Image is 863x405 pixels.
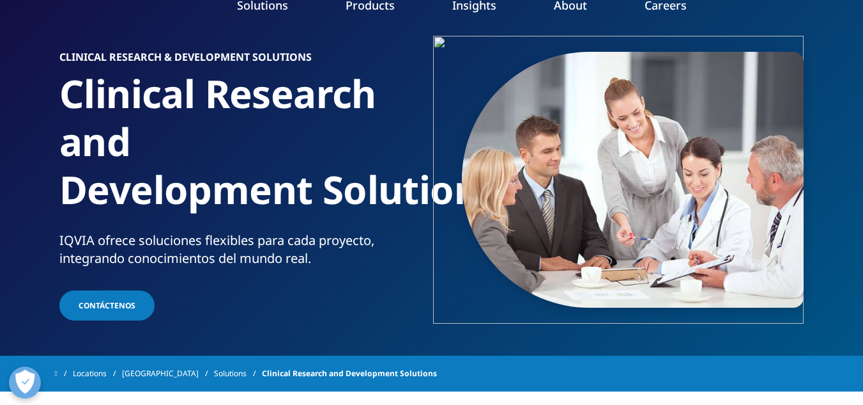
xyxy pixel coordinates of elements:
a: [GEOGRAPHIC_DATA] [122,362,214,385]
span: Contáctenos [79,300,135,311]
a: Solutions [214,362,262,385]
button: Abrir preferencias [9,367,41,399]
a: Locations [73,362,122,385]
img: 011_doctors-meeting-with-businesspeople.jpg [462,52,804,308]
h1: Clinical Research and Development Solutions [59,70,427,232]
span: Clinical Research and Development Solutions [262,362,437,385]
div: IQVIA ofrece soluciones flexibles para cada proyecto, integrando conocimientos del mundo real. [59,232,427,267]
a: Contáctenos [59,290,155,321]
h6: Clinical Research & Development Solutions [59,52,427,70]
